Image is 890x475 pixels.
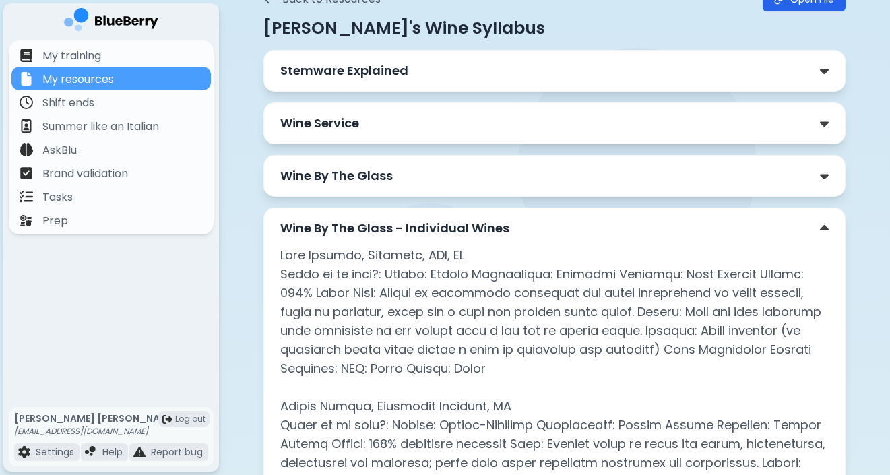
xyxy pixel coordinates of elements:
[820,169,829,183] img: down chevron
[820,222,829,236] img: down chevron
[280,166,393,185] p: Wine By The Glass
[162,414,172,424] img: logout
[20,214,33,227] img: file icon
[20,143,33,156] img: file icon
[263,17,846,39] p: [PERSON_NAME]'s Wine Syllabus
[42,213,68,229] p: Prep
[820,117,829,131] img: down chevron
[175,414,205,424] span: Log out
[42,95,94,111] p: Shift ends
[42,48,101,64] p: My training
[20,119,33,133] img: file icon
[20,190,33,203] img: file icon
[280,219,509,238] p: Wine By The Glass - Individual Wines
[42,71,114,88] p: My resources
[14,426,178,437] p: [EMAIL_ADDRESS][DOMAIN_NAME]
[20,166,33,180] img: file icon
[280,114,359,133] p: Wine Service
[14,412,178,424] p: [PERSON_NAME] [PERSON_NAME]
[20,49,33,62] img: file icon
[133,446,146,458] img: file icon
[820,64,829,78] img: down chevron
[151,446,203,458] p: Report bug
[102,446,123,458] p: Help
[280,61,408,80] p: Stemware Explained
[18,446,30,458] img: file icon
[42,142,77,158] p: AskBlu
[20,96,33,109] img: file icon
[36,446,74,458] p: Settings
[42,119,159,135] p: Summer like an Italian
[20,72,33,86] img: file icon
[85,446,97,458] img: file icon
[64,8,158,36] img: company logo
[42,189,73,205] p: Tasks
[42,166,128,182] p: Brand validation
